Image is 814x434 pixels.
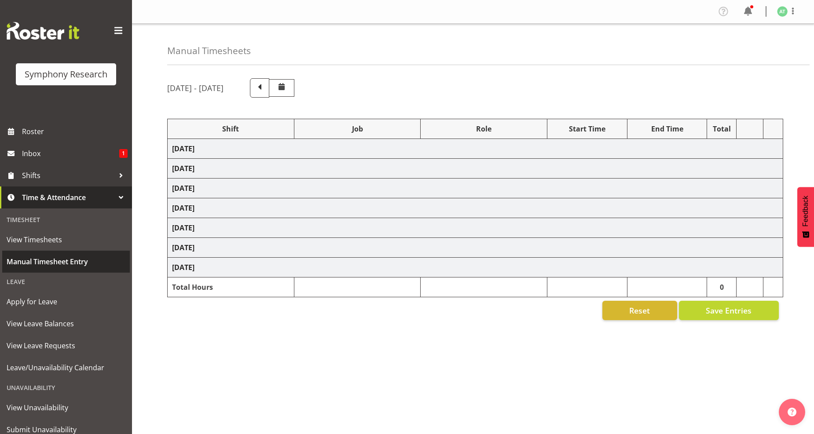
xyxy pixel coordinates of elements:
h4: Manual Timesheets [167,46,251,56]
div: Shift [172,124,290,134]
div: End Time [632,124,703,134]
td: [DATE] [168,258,783,277]
button: Save Entries [679,301,779,320]
a: View Unavailability [2,397,130,419]
td: [DATE] [168,198,783,218]
img: angela-tunnicliffe1838.jpg [777,6,788,17]
td: [DATE] [168,139,783,159]
span: Save Entries [706,305,752,316]
span: View Leave Balances [7,317,125,330]
div: Unavailability [2,379,130,397]
span: Manual Timesheet Entry [7,255,125,268]
td: [DATE] [168,179,783,198]
button: Reset [602,301,677,320]
div: Timesheet [2,211,130,229]
span: Feedback [802,196,810,226]
button: Feedback - Show survey [797,187,814,247]
img: help-xxl-2.png [788,408,796,416]
span: Leave/Unavailability Calendar [7,361,125,374]
span: View Unavailability [7,401,125,414]
a: Apply for Leave [2,291,130,313]
td: 0 [707,277,737,297]
a: View Timesheets [2,229,130,251]
div: Symphony Research [25,68,107,81]
div: Job [299,124,416,134]
a: View Leave Balances [2,313,130,335]
div: Start Time [552,124,623,134]
span: Shifts [22,169,114,182]
div: Total [711,124,732,134]
div: Role [425,124,543,134]
td: [DATE] [168,159,783,179]
div: Leave [2,273,130,291]
a: Leave/Unavailability Calendar [2,357,130,379]
span: Inbox [22,147,119,160]
span: 1 [119,149,128,158]
span: Reset [629,305,650,316]
td: Total Hours [168,277,294,297]
a: Manual Timesheet Entry [2,251,130,273]
span: Time & Attendance [22,191,114,204]
span: Apply for Leave [7,295,125,308]
a: View Leave Requests [2,335,130,357]
h5: [DATE] - [DATE] [167,83,224,93]
img: Rosterit website logo [7,22,79,40]
span: View Timesheets [7,233,125,246]
td: [DATE] [168,218,783,238]
td: [DATE] [168,238,783,258]
span: Roster [22,125,128,138]
span: View Leave Requests [7,339,125,352]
